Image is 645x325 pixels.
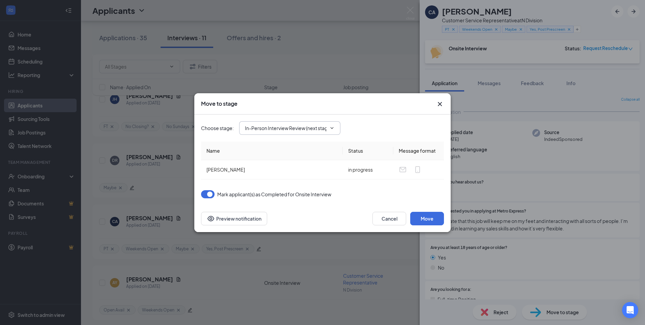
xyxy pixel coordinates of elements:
[207,215,215,223] svg: Eye
[201,100,237,107] h3: Move to stage
[201,142,343,160] th: Name
[201,124,234,132] span: Choose stage :
[343,160,393,179] td: in progress
[410,212,444,225] button: Move
[217,190,331,198] span: Mark applicant(s) as Completed for Onsite Interview
[622,302,638,318] div: Open Intercom Messenger
[399,166,407,174] svg: Email
[436,100,444,108] svg: Cross
[393,142,444,160] th: Message format
[343,142,393,160] th: Status
[329,125,335,131] svg: ChevronDown
[414,166,422,174] svg: MobileSms
[436,100,444,108] button: Close
[206,167,245,173] span: [PERSON_NAME]
[372,212,406,225] button: Cancel
[201,212,267,225] button: Preview notificationEye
